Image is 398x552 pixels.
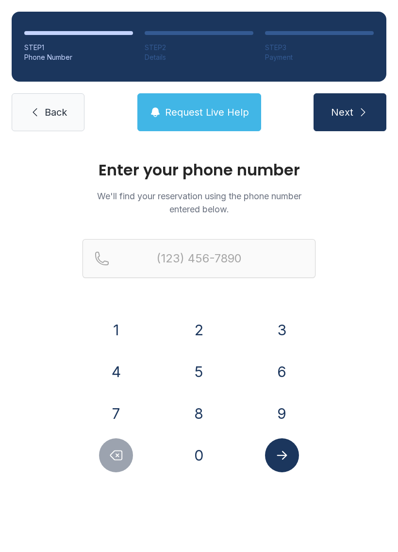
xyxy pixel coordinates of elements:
[45,105,67,119] span: Back
[24,43,133,52] div: STEP 1
[83,190,315,216] p: We'll find your reservation using the phone number entered below.
[99,355,133,389] button: 4
[331,105,353,119] span: Next
[99,313,133,347] button: 1
[145,52,253,62] div: Details
[24,52,133,62] div: Phone Number
[182,355,216,389] button: 5
[99,397,133,431] button: 7
[182,397,216,431] button: 8
[265,438,299,472] button: Submit lookup form
[182,438,216,472] button: 0
[265,43,374,52] div: STEP 3
[145,43,253,52] div: STEP 2
[182,313,216,347] button: 2
[83,239,315,278] input: Reservation phone number
[99,438,133,472] button: Delete number
[265,397,299,431] button: 9
[165,105,249,119] span: Request Live Help
[265,313,299,347] button: 3
[265,52,374,62] div: Payment
[265,355,299,389] button: 6
[83,162,315,178] h1: Enter your phone number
